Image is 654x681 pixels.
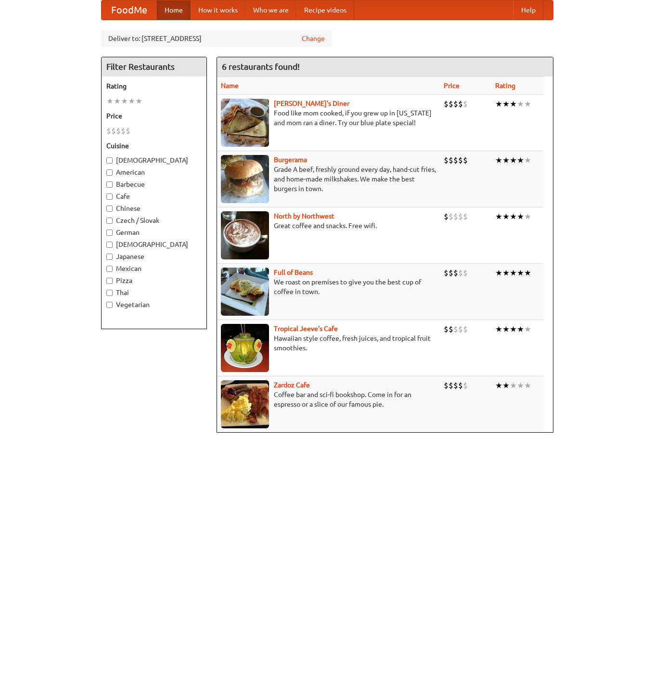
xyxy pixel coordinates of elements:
[106,192,202,201] label: Cafe
[274,269,313,276] b: Full of Beans
[449,324,453,334] li: $
[510,268,517,278] li: ★
[106,81,202,91] h5: Rating
[106,126,111,136] li: $
[245,0,296,20] a: Who we are
[510,155,517,166] li: ★
[453,99,458,109] li: $
[495,211,502,222] li: ★
[517,155,524,166] li: ★
[221,268,269,316] img: beans.jpg
[510,324,517,334] li: ★
[106,111,202,121] h5: Price
[101,30,332,47] div: Deliver to: [STREET_ADDRESS]
[444,99,449,109] li: $
[221,155,269,203] img: burgerama.jpg
[106,300,202,309] label: Vegetarian
[102,0,157,20] a: FoodMe
[502,380,510,391] li: ★
[502,268,510,278] li: ★
[502,155,510,166] li: ★
[222,62,300,71] ng-pluralize: 6 restaurants found!
[444,211,449,222] li: $
[524,211,531,222] li: ★
[106,181,113,188] input: Barbecue
[221,334,436,353] p: Hawaiian style coffee, fresh juices, and tropical fruit smoothies.
[453,211,458,222] li: $
[502,324,510,334] li: ★
[221,277,436,296] p: We roast on premises to give you the best cup of coffee in town.
[274,381,310,389] a: Zardoz Cafe
[221,108,436,128] p: Food like mom cooked, if you grew up in [US_STATE] and mom ran a diner. Try our blue plate special!
[453,268,458,278] li: $
[510,380,517,391] li: ★
[517,99,524,109] li: ★
[106,167,202,177] label: American
[106,141,202,151] h5: Cuisine
[453,380,458,391] li: $
[458,380,463,391] li: $
[458,99,463,109] li: $
[444,82,460,90] a: Price
[444,380,449,391] li: $
[126,126,130,136] li: $
[449,155,453,166] li: $
[517,268,524,278] li: ★
[495,99,502,109] li: ★
[106,290,113,296] input: Thai
[191,0,245,20] a: How it works
[449,268,453,278] li: $
[444,155,449,166] li: $
[102,57,206,77] h4: Filter Restaurants
[274,156,307,164] a: Burgerama
[458,211,463,222] li: $
[106,96,114,106] li: ★
[495,324,502,334] li: ★
[106,252,202,261] label: Japanese
[221,211,269,259] img: north.jpg
[274,325,338,333] a: Tropical Jeeve's Cafe
[106,180,202,189] label: Barbecue
[453,155,458,166] li: $
[524,268,531,278] li: ★
[106,155,202,165] label: [DEMOGRAPHIC_DATA]
[121,126,126,136] li: $
[221,380,269,428] img: zardoz.jpg
[458,324,463,334] li: $
[502,99,510,109] li: ★
[106,157,113,164] input: [DEMOGRAPHIC_DATA]
[106,228,202,237] label: German
[524,380,531,391] li: ★
[458,268,463,278] li: $
[517,324,524,334] li: ★
[106,288,202,297] label: Thai
[524,99,531,109] li: ★
[524,155,531,166] li: ★
[128,96,135,106] li: ★
[116,126,121,136] li: $
[296,0,354,20] a: Recipe videos
[221,390,436,409] p: Coffee bar and sci-fi bookshop. Come in for an espresso or a slice of our famous pie.
[453,324,458,334] li: $
[510,211,517,222] li: ★
[106,302,113,308] input: Vegetarian
[517,380,524,391] li: ★
[444,324,449,334] li: $
[513,0,543,20] a: Help
[274,100,349,107] a: [PERSON_NAME]'s Diner
[495,268,502,278] li: ★
[444,268,449,278] li: $
[463,324,468,334] li: $
[221,82,239,90] a: Name
[463,268,468,278] li: $
[106,218,113,224] input: Czech / Slovak
[221,324,269,372] img: jeeves.jpg
[274,212,334,220] a: North by Northwest
[106,216,202,225] label: Czech / Slovak
[106,264,202,273] label: Mexican
[106,254,113,260] input: Japanese
[111,126,116,136] li: $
